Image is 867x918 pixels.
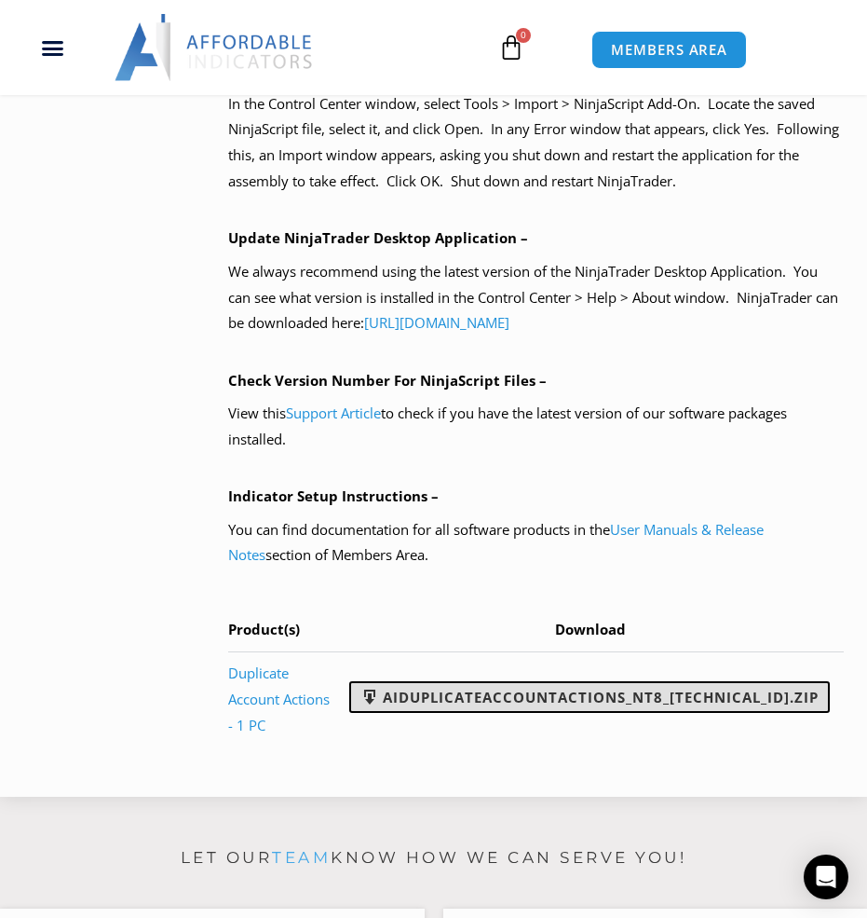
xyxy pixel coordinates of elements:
[228,401,844,453] p: View this to check if you have the latest version of our software packages installed.
[555,620,626,638] span: Download
[228,91,844,195] p: In the Control Center window, select Tools > Import > NinjaScript Add-On. Locate the saved NinjaS...
[349,681,830,713] a: AIDuplicateAccountActions_NT8_[TECHNICAL_ID].zip
[228,371,547,390] b: Check Version Number For NinjaScript Files –
[115,14,315,81] img: LogoAI | Affordable Indicators – NinjaTrader
[228,517,844,569] p: You can find documentation for all software products in the section of Members Area.
[228,486,439,505] b: Indicator Setup Instructions –
[9,30,95,65] div: Menu Toggle
[470,21,552,75] a: 0
[228,664,330,734] a: Duplicate Account Actions - 1 PC
[591,31,747,69] a: MEMBERS AREA
[228,620,300,638] span: Product(s)
[272,848,331,867] a: team
[611,43,727,57] span: MEMBERS AREA
[804,855,848,899] div: Open Intercom Messenger
[228,228,528,247] b: Update NinjaTrader Desktop Application –
[516,28,531,43] span: 0
[286,404,381,422] a: Support Article
[364,313,509,332] a: [URL][DOMAIN_NAME]
[228,259,844,337] p: We always recommend using the latest version of the NinjaTrader Desktop Application. You can see ...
